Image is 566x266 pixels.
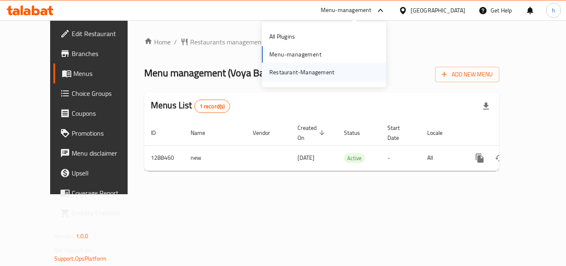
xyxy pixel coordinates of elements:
span: Vendor [253,128,281,138]
span: Active [344,154,365,163]
a: Home [144,37,171,47]
button: more [470,148,490,168]
a: Promotions [53,123,145,143]
a: Support.OpsPlatform [54,253,107,264]
span: Add New Menu [442,69,493,80]
button: Change Status [490,148,510,168]
span: Start Date [387,123,411,143]
span: h [552,6,555,15]
span: Menus [73,68,138,78]
span: Restaurants management [190,37,264,47]
td: new [184,145,246,171]
h2: Menus List [151,99,230,113]
span: 1.0.0 [76,231,89,242]
span: Coverage Report [72,188,138,198]
a: Menus [53,63,145,83]
a: Menu disclaimer [53,143,145,163]
span: Menu management ( Voya Bakehouse ) [144,63,302,82]
div: All Plugins [269,32,295,41]
a: Upsell [53,163,145,183]
span: Promotions [72,128,138,138]
div: [GEOGRAPHIC_DATA] [411,6,465,15]
span: Coupons [72,108,138,118]
div: Export file [476,96,496,116]
span: Edit Restaurant [72,29,138,39]
div: Restaurant-Management [269,68,334,77]
th: Actions [463,120,556,146]
a: Choice Groups [53,83,145,103]
span: Menu disclaimer [72,148,138,158]
td: 1288460 [144,145,184,171]
span: Status [344,128,371,138]
table: enhanced table [144,120,556,171]
span: Upsell [72,168,138,178]
span: Version: [54,231,75,242]
a: Branches [53,44,145,63]
span: Choice Groups [72,88,138,98]
a: Grocery Checklist [53,203,145,223]
span: Get support on: [54,245,92,256]
span: 1 record(s) [195,102,230,110]
span: ID [151,128,167,138]
span: [DATE] [298,152,314,163]
span: Locale [427,128,453,138]
div: Total records count [194,100,230,113]
a: Coverage Report [53,183,145,203]
button: Add New Menu [435,67,499,82]
li: / [174,37,177,47]
span: Branches [72,49,138,59]
td: - [381,145,421,171]
a: Edit Restaurant [53,24,145,44]
div: Menu-management [321,5,372,15]
span: Created On [298,123,327,143]
td: All [421,145,463,171]
a: Coupons [53,103,145,123]
span: Grocery Checklist [72,208,138,218]
span: Name [191,128,216,138]
a: Restaurants management [180,37,264,47]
